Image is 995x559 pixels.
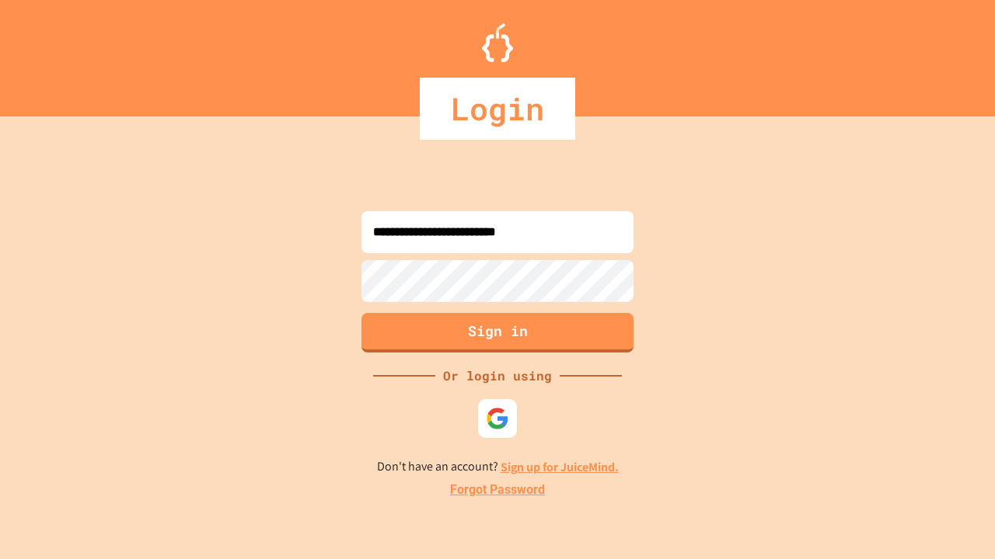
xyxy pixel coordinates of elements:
img: Logo.svg [482,23,513,62]
div: Or login using [435,366,560,385]
button: Sign in [361,313,634,352]
p: Don't have an account? [377,457,619,477]
a: Forgot Password [450,481,545,499]
img: google-icon.svg [486,407,509,430]
a: Sign up for JuiceMind. [501,459,619,475]
div: Login [420,78,575,140]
